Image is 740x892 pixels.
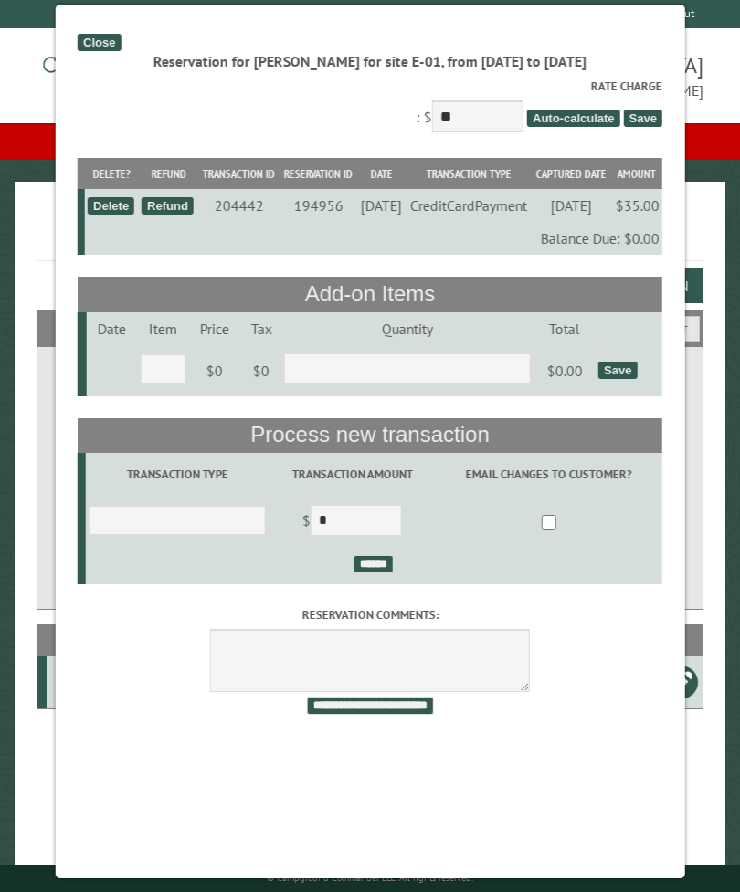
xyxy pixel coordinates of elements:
[280,189,357,222] td: 194956
[85,158,139,190] th: Delete?
[271,466,432,483] label: Transaction Amount
[88,197,134,215] div: Delete
[267,872,473,884] small: © Campground Commander LLC. All rights reserved.
[439,466,660,483] label: Email changes to customer?
[142,197,194,215] div: Refund
[78,34,121,51] div: Close
[37,310,703,345] h2: Filters
[527,110,620,127] span: Auto-calculate
[611,189,662,222] td: $35.00
[406,158,532,190] th: Transaction Type
[534,312,596,345] td: Total
[611,158,662,190] th: Amount
[241,345,281,396] td: $0
[406,189,532,222] td: CreditCardPayment
[138,312,189,345] td: Item
[78,418,662,453] th: Process new transaction
[198,189,280,222] td: 204442
[269,497,435,548] td: $
[54,673,99,691] div: E-01
[188,345,240,396] td: $0
[598,362,637,379] div: Save
[48,125,137,160] a: Dashboard
[532,158,611,190] th: Captured Date
[624,110,662,127] span: Save
[188,312,240,345] td: Price
[241,312,281,345] td: Tax
[280,158,357,190] th: Reservation ID
[139,158,198,190] th: Refund
[78,51,662,71] div: Reservation for [PERSON_NAME] for site E-01, from [DATE] to [DATE]
[85,222,662,255] td: Balance Due: $0.00
[357,189,406,222] td: [DATE]
[78,277,662,311] th: Add-on Items
[78,78,662,95] label: Rate Charge
[281,312,534,345] td: Quantity
[37,211,703,261] h1: Reservations
[532,189,611,222] td: [DATE]
[37,36,266,107] img: Campground Commander
[78,606,662,624] label: Reservation comments:
[357,158,406,190] th: Date
[198,158,280,190] th: Transaction ID
[87,312,138,345] td: Date
[89,466,266,483] label: Transaction Type
[534,345,596,396] td: $0.00
[78,78,662,137] div: : $
[47,624,101,656] th: Site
